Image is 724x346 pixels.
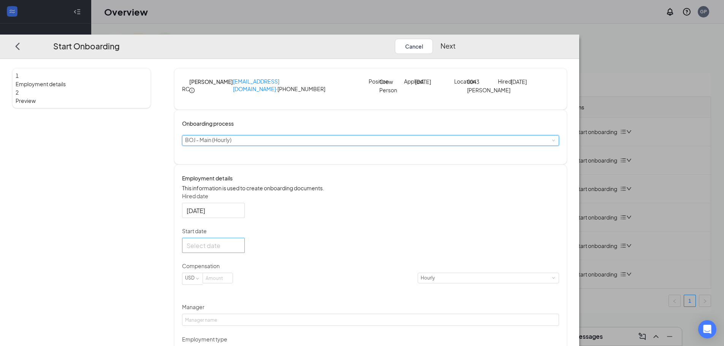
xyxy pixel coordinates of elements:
p: [DATE] [415,77,436,86]
button: Next [440,39,456,54]
p: 0043 [PERSON_NAME] [467,77,493,94]
span: BOJ - Main (Hourly) [185,136,231,143]
span: Preview [16,96,147,105]
input: Manager name [182,314,559,326]
input: Select date [187,241,239,250]
p: [DATE] [511,77,537,86]
p: Location [454,77,467,85]
button: Cancel [395,39,433,54]
span: Employment details [16,80,147,88]
div: Hourly [421,273,440,283]
input: Oct 15, 2025 [187,206,239,215]
div: Open Intercom Messenger [698,320,716,338]
p: Position [369,77,379,85]
p: Compensation [182,262,559,270]
h4: Onboarding process [182,119,559,128]
p: Manager [182,303,559,311]
div: RC [182,85,190,93]
p: Applied [404,77,415,85]
p: Start date [182,227,559,235]
p: Hired [498,77,511,85]
span: 2 [16,89,19,96]
h3: Start Onboarding [53,40,120,52]
p: Employment type [182,335,559,343]
p: · [PHONE_NUMBER] [233,77,368,93]
div: [object Object] [185,136,237,145]
p: Crew Person [379,77,401,94]
p: This information is used to create onboarding documents. [182,184,559,192]
input: Amount [203,273,233,283]
p: Hired date [182,192,559,200]
a: [EMAIL_ADDRESS][DOMAIN_NAME] [233,78,279,92]
h4: [PERSON_NAME] [189,77,233,86]
h4: Employment details [182,174,559,182]
span: info-circle [189,88,195,93]
div: USD [185,273,200,283]
span: 1 [16,72,19,79]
